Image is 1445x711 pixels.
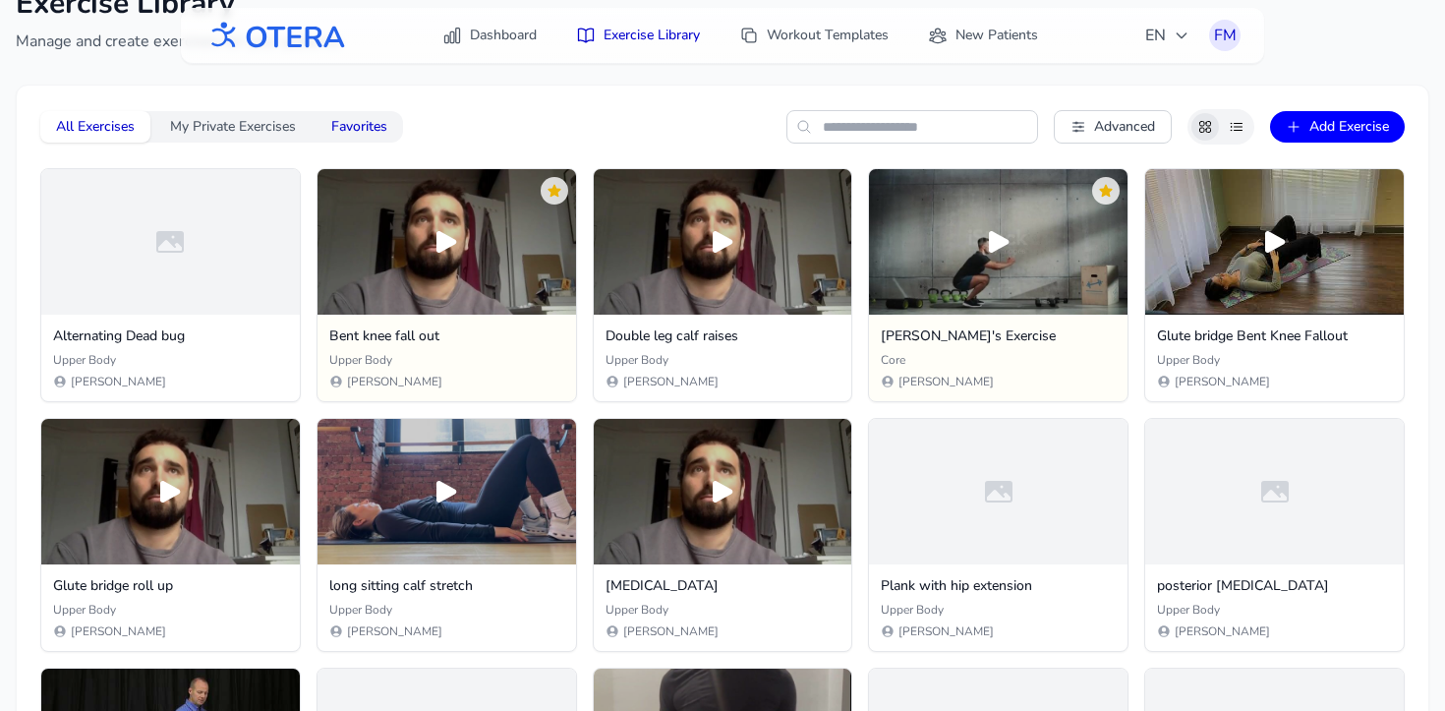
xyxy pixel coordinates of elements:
[329,576,564,596] h3: long sitting calf stretch
[1145,24,1189,47] span: EN
[606,576,840,596] h3: Pelvic tilt
[564,18,712,53] a: Exercise Library
[1157,352,1220,368] span: Upper Body
[40,111,150,143] button: All Exercises
[623,623,719,639] span: [PERSON_NAME]
[154,111,312,143] button: My Private Exercises
[881,352,905,368] span: Core
[71,623,166,639] span: [PERSON_NAME]
[606,326,840,346] h3: Double leg calf raises
[53,352,116,368] span: Upper Body
[881,326,1116,346] h3: Fedya's Exercise
[1157,602,1220,618] span: Upper Body
[1054,110,1172,144] button: Advanced
[1209,20,1241,51] button: FM
[1157,576,1392,596] h3: posterior pelvic tilt
[898,623,994,639] span: [PERSON_NAME]
[53,602,116,618] span: Upper Body
[329,602,392,618] span: Upper Body
[329,352,392,368] span: Upper Body
[347,623,442,639] span: [PERSON_NAME]
[881,602,944,618] span: Upper Body
[727,18,900,53] a: Workout Templates
[898,374,994,389] span: [PERSON_NAME]
[316,111,403,143] button: Favorites
[431,18,549,53] a: Dashboard
[606,352,668,368] span: Upper Body
[1270,111,1405,143] button: Add Exercise
[623,374,719,389] span: [PERSON_NAME]
[204,14,346,58] img: OTERA logo
[53,326,288,346] h3: Alternating Dead bug
[1175,623,1270,639] span: [PERSON_NAME]
[916,18,1050,53] a: New Patients
[1094,117,1155,137] span: Advanced
[71,374,166,389] span: [PERSON_NAME]
[606,602,668,618] span: Upper Body
[347,374,442,389] span: [PERSON_NAME]
[53,576,288,596] h3: Glute bridge roll up
[881,576,1116,596] h3: Plank with hip extension
[1175,374,1270,389] span: [PERSON_NAME]
[329,326,564,346] h3: Bent knee fall out
[1133,16,1201,55] button: EN
[1157,326,1392,346] h3: Glute bridge Bent Knee Fallout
